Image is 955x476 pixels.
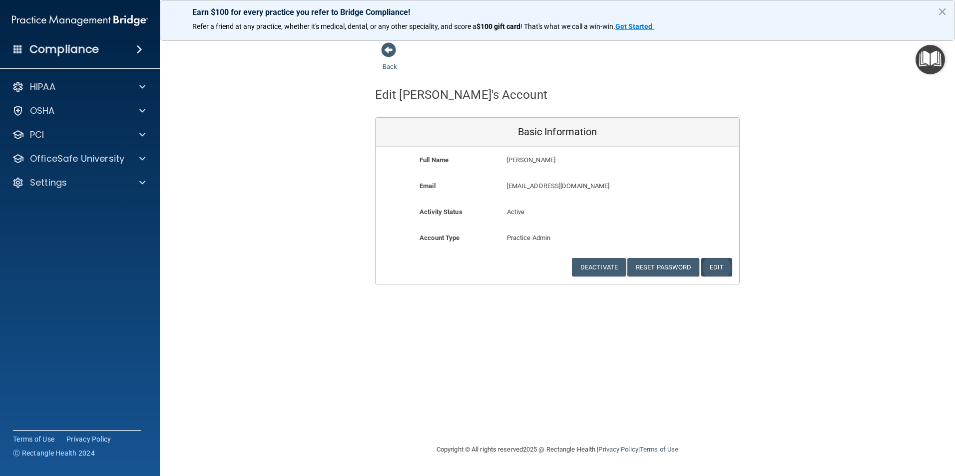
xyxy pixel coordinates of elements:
p: Active [507,206,608,218]
p: HIPAA [30,81,55,93]
p: OfficeSafe University [30,153,124,165]
strong: $100 gift card [477,22,520,30]
span: ! That's what we call a win-win. [520,22,615,30]
a: Privacy Policy [598,446,638,453]
a: Privacy Policy [66,434,111,444]
a: Get Started [615,22,654,30]
button: Deactivate [572,258,626,276]
a: Terms of Use [640,446,678,453]
a: HIPAA [12,81,145,93]
button: Edit [701,258,732,276]
p: OSHA [30,105,55,117]
p: Practice Admin [507,232,608,244]
b: Email [420,182,436,190]
div: Basic Information [376,118,739,147]
span: Refer a friend at any practice, whether it's medical, dental, or any other speciality, and score a [192,22,477,30]
span: Ⓒ Rectangle Health 2024 [13,448,95,458]
a: Terms of Use [13,434,54,444]
strong: Get Started [615,22,652,30]
h4: Compliance [29,42,99,56]
h4: Edit [PERSON_NAME]'s Account [375,88,547,101]
button: Close [938,3,947,19]
b: Full Name [420,156,449,164]
p: Earn $100 for every practice you refer to Bridge Compliance! [192,7,923,17]
a: Back [383,51,397,70]
button: Open Resource Center [916,45,945,74]
button: Reset Password [627,258,699,276]
a: Settings [12,177,145,189]
p: [EMAIL_ADDRESS][DOMAIN_NAME] [507,180,666,192]
b: Account Type [420,234,460,241]
p: Settings [30,177,67,189]
a: OSHA [12,105,145,117]
a: OfficeSafe University [12,153,145,165]
a: PCI [12,129,145,141]
div: Copyright © All rights reserved 2025 @ Rectangle Health | | [375,434,740,466]
p: [PERSON_NAME] [507,154,666,166]
b: Activity Status [420,208,463,216]
img: PMB logo [12,10,148,30]
p: PCI [30,129,44,141]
